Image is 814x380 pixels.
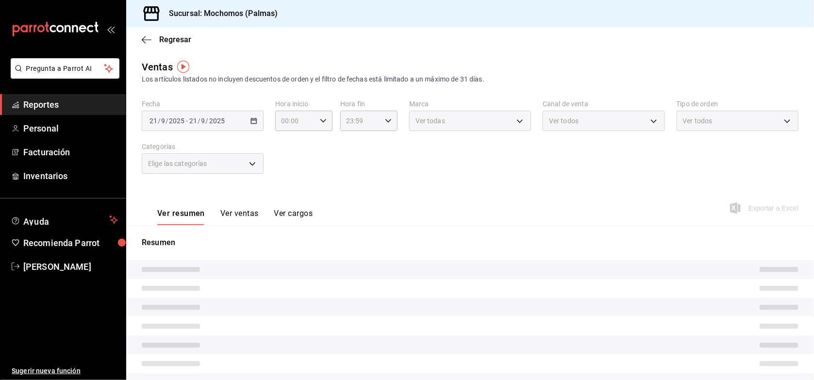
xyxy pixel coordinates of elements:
[149,117,158,125] input: --
[107,25,115,33] button: open_drawer_menu
[161,8,278,19] h3: Sucursal: Mochomos (Palmas)
[201,117,206,125] input: --
[23,122,118,135] span: Personal
[198,117,200,125] span: /
[409,101,531,108] label: Marca
[23,146,118,159] span: Facturación
[177,61,189,73] img: Tooltip marker
[206,117,209,125] span: /
[209,117,225,125] input: ----
[23,98,118,111] span: Reportes
[23,169,118,182] span: Inventarios
[26,64,104,74] span: Pregunta a Parrot AI
[677,101,798,108] label: Tipo de orden
[148,159,207,168] span: Elige las categorías
[11,58,119,79] button: Pregunta a Parrot AI
[157,209,205,225] button: Ver resumen
[274,209,313,225] button: Ver cargos
[157,209,313,225] div: navigation tabs
[142,144,264,150] label: Categorías
[23,236,118,249] span: Recomienda Parrot
[23,260,118,273] span: [PERSON_NAME]
[159,35,191,44] span: Regresar
[543,101,664,108] label: Canal de venta
[142,74,798,84] div: Los artículos listados no incluyen descuentos de orden y el filtro de fechas está limitado a un m...
[549,116,579,126] span: Ver todos
[415,116,445,126] span: Ver todas
[142,60,173,74] div: Ventas
[23,214,105,226] span: Ayuda
[12,366,118,376] span: Sugerir nueva función
[7,70,119,81] a: Pregunta a Parrot AI
[220,209,259,225] button: Ver ventas
[158,117,161,125] span: /
[142,237,798,248] p: Resumen
[168,117,185,125] input: ----
[186,117,188,125] span: -
[189,117,198,125] input: --
[340,101,398,108] label: Hora fin
[166,117,168,125] span: /
[161,117,166,125] input: --
[142,35,191,44] button: Regresar
[683,116,713,126] span: Ver todos
[142,101,264,108] label: Fecha
[275,101,332,108] label: Hora inicio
